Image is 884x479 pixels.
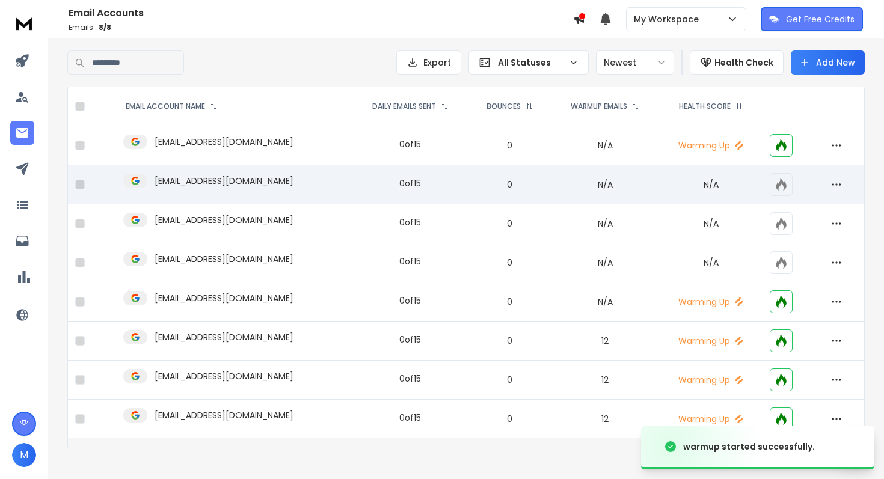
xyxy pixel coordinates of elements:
[791,50,865,75] button: Add New
[551,400,660,439] td: 12
[786,13,855,25] p: Get Free Credits
[679,102,731,111] p: HEALTH SCORE
[399,294,421,307] div: 0 of 15
[667,374,755,386] p: Warming Up
[476,296,543,308] p: 0
[399,255,421,267] div: 0 of 15
[667,257,755,269] p: N/A
[551,361,660,400] td: 12
[667,413,755,425] p: Warming Up
[714,56,773,69] p: Health Check
[761,7,863,31] button: Get Free Credits
[155,214,293,226] p: [EMAIL_ADDRESS][DOMAIN_NAME]
[476,374,543,386] p: 0
[551,243,660,282] td: N/A
[399,216,421,228] div: 0 of 15
[399,412,421,424] div: 0 of 15
[399,373,421,385] div: 0 of 15
[399,334,421,346] div: 0 of 15
[476,335,543,347] p: 0
[126,102,217,111] div: EMAIL ACCOUNT NAME
[155,370,293,382] p: [EMAIL_ADDRESS][DOMAIN_NAME]
[399,138,421,150] div: 0 of 15
[396,50,461,75] button: Export
[690,50,784,75] button: Health Check
[476,413,543,425] p: 0
[476,178,543,191] p: 0
[634,13,704,25] p: My Workspace
[155,292,293,304] p: [EMAIL_ADDRESS][DOMAIN_NAME]
[571,102,627,111] p: WARMUP EMAILS
[99,22,111,32] span: 8 / 8
[596,50,674,75] button: Newest
[399,177,421,189] div: 0 of 15
[551,165,660,204] td: N/A
[69,6,573,20] h1: Email Accounts
[498,56,564,69] p: All Statuses
[551,126,660,165] td: N/A
[667,335,755,347] p: Warming Up
[155,136,293,148] p: [EMAIL_ADDRESS][DOMAIN_NAME]
[551,322,660,361] td: 12
[667,296,755,308] p: Warming Up
[551,204,660,243] td: N/A
[476,257,543,269] p: 0
[476,139,543,151] p: 0
[667,218,755,230] p: N/A
[12,443,36,467] button: M
[155,175,293,187] p: [EMAIL_ADDRESS][DOMAIN_NAME]
[667,139,755,151] p: Warming Up
[551,282,660,322] td: N/A
[683,441,815,453] div: warmup started successfully.
[667,178,755,191] p: N/A
[372,102,436,111] p: DAILY EMAILS SENT
[155,409,293,421] p: [EMAIL_ADDRESS][DOMAIN_NAME]
[12,12,36,34] img: logo
[69,23,573,32] p: Emails :
[476,218,543,230] p: 0
[155,331,293,343] p: [EMAIL_ADDRESS][DOMAIN_NAME]
[487,102,521,111] p: BOUNCES
[155,253,293,265] p: [EMAIL_ADDRESS][DOMAIN_NAME]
